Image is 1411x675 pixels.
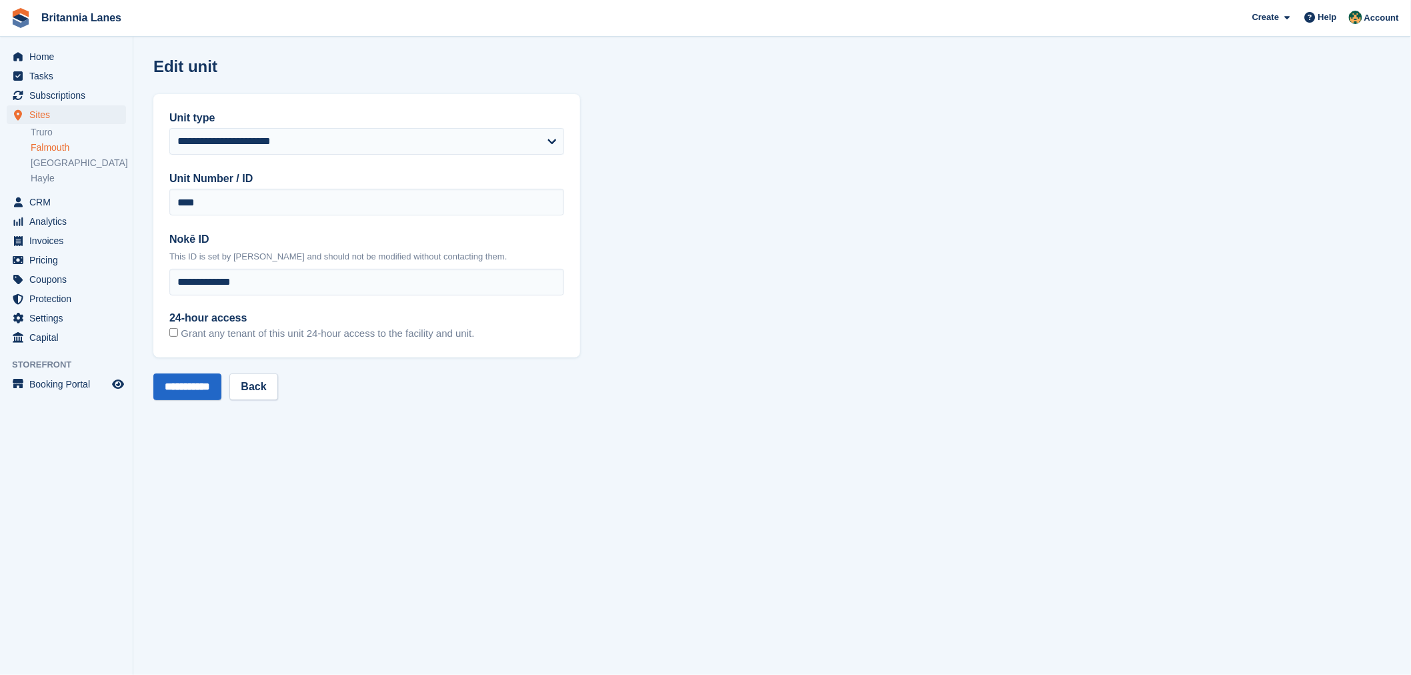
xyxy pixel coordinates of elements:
span: Protection [29,289,109,308]
a: menu [7,328,126,347]
a: menu [7,105,126,124]
a: menu [7,47,126,66]
label: Unit Number / ID [169,171,564,187]
a: Britannia Lanes [36,7,127,29]
span: Sites [29,105,109,124]
a: Falmouth [31,141,126,154]
span: Settings [29,309,109,327]
a: menu [7,212,126,231]
img: Nathan Kellow [1349,11,1362,24]
span: CRM [29,193,109,211]
a: menu [7,270,126,289]
a: menu [7,289,126,308]
a: Back [229,374,277,400]
a: menu [7,67,126,85]
span: Home [29,47,109,66]
a: menu [7,193,126,211]
a: Preview store [110,376,126,392]
span: Booking Portal [29,375,109,394]
p: This ID is set by [PERSON_NAME] and should not be modified without contacting them. [169,250,564,263]
a: Hayle [31,172,126,185]
span: 24-hour access [169,311,475,325]
span: Storefront [12,358,133,372]
img: stora-icon-8386f47178a22dfd0bd8f6a31ec36ba5ce8667c1dd55bd0f319d3a0aa187defe.svg [11,8,31,28]
span: Subscriptions [29,86,109,105]
span: Analytics [29,212,109,231]
a: Truro [31,126,126,139]
span: Tasks [29,67,109,85]
span: Pricing [29,251,109,269]
label: Unit type [169,110,564,126]
span: Coupons [29,270,109,289]
span: Create [1252,11,1279,24]
a: menu [7,251,126,269]
span: Grant any tenant of this unit 24-hour access to the facility and unit. [181,327,474,339]
input: 24-hour access Grant any tenant of this unit 24-hour access to the facility and unit. [169,328,178,337]
a: menu [7,309,126,327]
span: Capital [29,328,109,347]
a: menu [7,231,126,250]
a: [GEOGRAPHIC_DATA] [31,157,126,169]
span: Invoices [29,231,109,250]
a: menu [7,86,126,105]
a: menu [7,375,126,394]
h1: Edit unit [153,57,217,75]
span: Help [1318,11,1337,24]
span: Account [1364,11,1399,25]
label: Nokē ID [169,231,564,247]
